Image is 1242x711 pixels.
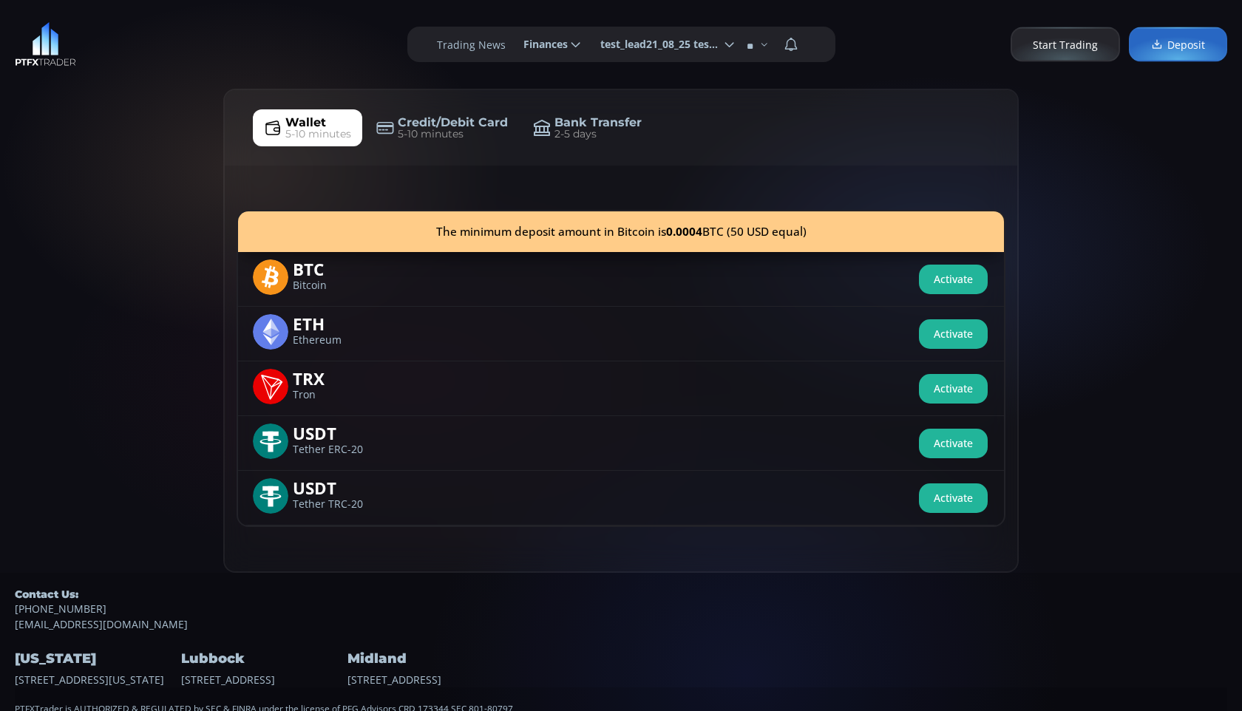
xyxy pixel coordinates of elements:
[285,126,351,142] span: 5-10 minutes
[437,37,506,52] label: Trading News
[181,632,344,687] div: [STREET_ADDRESS]
[365,109,519,146] a: Credit/Debit Card5-10 minutes
[1011,27,1120,62] a: Start Trading
[919,483,988,513] button: Activate
[1129,27,1227,62] a: Deposit
[285,114,326,132] span: Wallet
[293,390,383,400] span: Tron
[347,647,510,671] h4: Midland
[554,114,642,132] span: Bank Transfer
[1033,37,1098,52] span: Start Trading
[253,109,362,146] a: Wallet5-10 minutes
[1151,37,1205,52] span: Deposit
[293,500,383,509] span: Tether TRC-20
[15,588,1227,632] div: [EMAIL_ADDRESS][DOMAIN_NAME]
[522,109,653,146] a: Bank Transfer2-5 days
[293,445,383,455] span: Tether ERC-20
[513,30,568,59] span: Finances
[293,423,383,440] span: USDT
[238,211,1004,252] div: The minimum deposit amount in Bitcoin is BTC (50 USD equal)
[398,126,464,142] span: 5-10 minutes
[293,281,383,290] span: Bitcoin
[554,126,597,142] span: 2-5 days
[15,22,76,67] img: LOGO
[398,114,508,132] span: Credit/Debit Card
[919,265,988,294] button: Activate
[347,632,510,687] div: [STREET_ADDRESS]
[15,632,177,687] div: [STREET_ADDRESS][US_STATE]
[293,259,383,276] span: BTC
[919,319,988,349] button: Activate
[293,314,383,331] span: ETH
[181,647,344,671] h4: Lubbock
[293,478,383,495] span: USDT
[919,429,988,458] button: Activate
[590,30,722,59] span: test_lead21_08_25 test_lead21_08_25
[15,647,177,671] h4: [US_STATE]
[15,601,1227,616] a: [PHONE_NUMBER]
[293,369,383,386] span: TRX
[919,374,988,404] button: Activate
[15,588,1227,601] h5: Contact Us:
[666,224,702,239] b: 0.0004
[293,336,383,345] span: Ethereum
